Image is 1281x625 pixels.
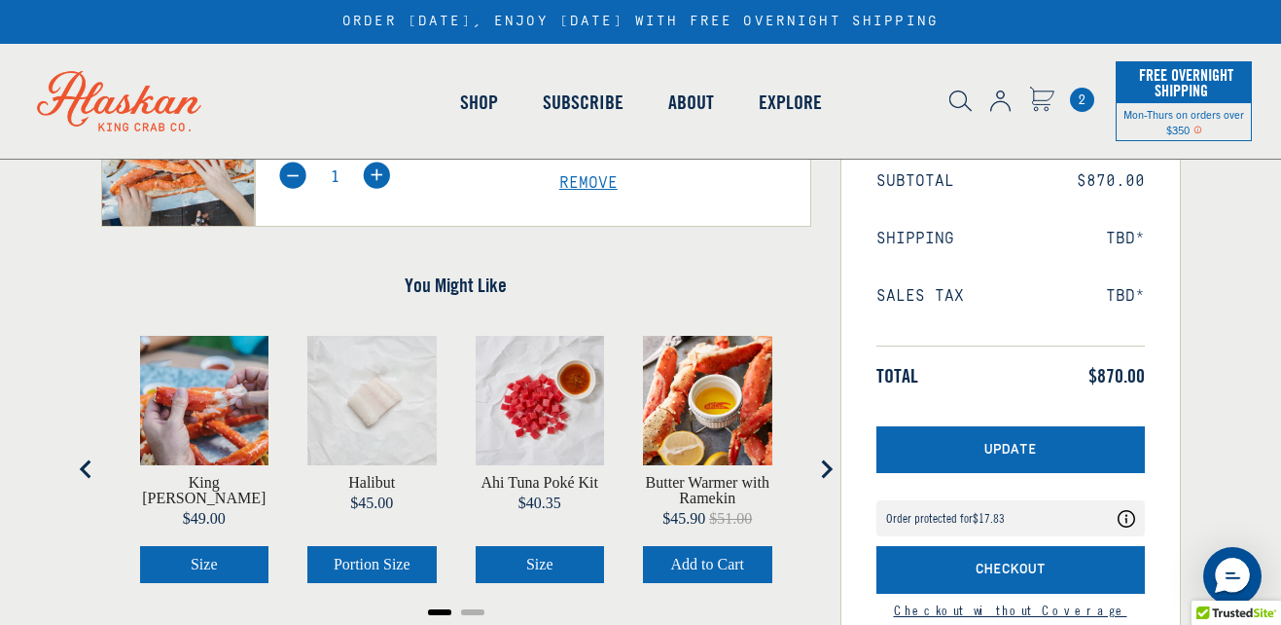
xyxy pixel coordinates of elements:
[342,14,939,30] div: ORDER [DATE], ENJOY [DATE] WITH FREE OVERNIGHT SHIPPING
[334,556,410,572] span: Portion Size
[1029,87,1054,115] a: Cart
[876,500,1145,536] div: Coverage Options
[559,174,810,193] a: Remove
[307,546,437,583] button: Select Halibut portion size
[520,47,646,158] a: Subscribe
[990,91,1011,112] img: account
[1193,123,1202,136] span: Shipping Notice Icon
[438,47,520,158] a: Shop
[476,336,605,465] img: Ahi Tuna and wasabi sauce
[1088,364,1145,387] span: $870.00
[806,450,845,489] button: Next slide
[876,364,918,387] span: Total
[101,274,811,297] h4: You Might Like
[101,603,811,618] ul: Select a slide to show
[1134,60,1233,105] span: Free Overnight Shipping
[518,495,561,511] span: $40.35
[348,475,395,491] a: View Halibut
[1077,172,1145,191] span: $870.00
[949,91,972,112] img: search
[428,609,451,615] button: Go to page 1
[140,475,269,506] a: View King Crab Knuckles
[476,546,605,583] button: Select Ahi Tuna Poké Kit size
[307,336,437,465] img: Halibut
[643,336,772,465] img: View Butter Warmer with Ramekin
[976,562,1046,578] span: Checkout
[646,47,736,158] a: About
[279,162,306,189] img: minus
[140,546,269,583] button: Select King Crab Knuckles size
[456,316,624,603] div: product
[526,556,553,572] span: Size
[10,44,229,159] img: Alaskan King Crab Co. logo
[876,230,954,248] span: Shipping
[643,475,772,506] a: View Butter Warmer with Ramekin
[191,556,218,572] span: Size
[876,491,1145,546] div: route shipping protection selector element
[876,546,1145,594] button: Checkout with Shipping Protection included for an additional fee as listed above
[140,336,269,465] img: King Crab Knuckles
[623,316,792,603] div: product
[984,442,1037,459] span: Update
[876,287,964,306] span: Sales Tax
[1123,107,1244,136] span: Mon-Thurs on orders over $350
[350,495,393,511] span: $45.00
[461,609,484,615] button: Go to page 2
[363,162,390,189] img: plus
[643,546,772,583] button: Add the product, Butter Warmer with Ramekin to Cart
[1070,88,1094,112] a: Cart
[894,602,1127,619] a: Continue to checkout without Shipping Protection
[876,172,954,191] span: Subtotal
[183,510,226,527] span: $49.00
[288,316,456,603] div: product
[670,556,744,572] span: Add to Cart
[736,47,844,158] a: Explore
[121,316,289,603] div: product
[662,510,705,527] span: $45.90
[1070,88,1094,112] span: 2
[481,475,598,491] a: View Ahi Tuna Poké Kit
[876,426,1145,474] button: Update
[886,512,1005,525] div: Order protected for $17.83
[67,450,106,489] button: Go to last slide
[1203,547,1262,606] div: Messenger Dummy Widget
[709,510,752,527] span: $51.00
